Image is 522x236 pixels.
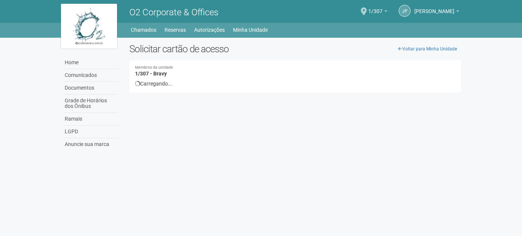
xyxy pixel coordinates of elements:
h2: Solicitar cartão de acesso [129,43,461,55]
a: LGPD [63,125,118,138]
h4: 1/307 - Bravy [135,66,455,77]
a: Anuncie sua marca [63,138,118,150]
span: 1/307 [368,1,383,14]
a: Home [63,56,118,69]
a: Grade de Horários dos Ônibus [63,94,118,113]
a: Chamados [131,25,156,35]
small: Membros da unidade [135,66,455,70]
a: Minha Unidade [233,25,268,35]
a: Documentos [63,82,118,94]
a: [PERSON_NAME] [414,9,459,15]
a: Autorizações [194,25,225,35]
a: JP [399,5,411,17]
span: João Pedro do Nascimento [414,1,454,14]
a: 1/307 [368,9,387,15]
a: Ramais [63,113,118,125]
div: Carregando... [135,80,455,87]
a: Reservas [165,25,186,35]
a: Comunicados [63,69,118,82]
img: logo.jpg [61,4,117,49]
span: O2 Corporate & Offices [129,7,218,18]
a: Voltar para Minha Unidade [394,43,461,55]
